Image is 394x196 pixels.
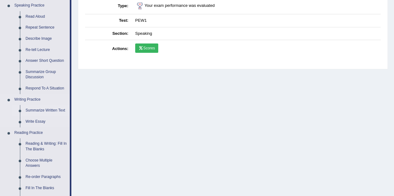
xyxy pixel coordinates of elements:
[23,11,70,22] a: Read Aloud
[132,27,381,40] td: Speaking
[85,27,132,40] th: Section
[23,155,70,171] a: Choose Multiple Answers
[12,94,70,105] a: Writing Practice
[23,22,70,33] a: Repeat Sentence
[23,138,70,155] a: Reading & Writing: Fill In The Blanks
[135,43,158,53] a: Scores
[132,14,381,27] td: PEW1
[85,40,132,58] th: Actions
[23,171,70,183] a: Re-order Paragraphs
[23,183,70,194] a: Fill In The Blanks
[23,44,70,56] a: Re-tell Lecture
[23,55,70,66] a: Answer Short Question
[23,66,70,83] a: Summarize Group Discussion
[12,127,70,139] a: Reading Practice
[85,14,132,27] th: Test
[23,116,70,127] a: Write Essay
[23,33,70,44] a: Describe Image
[23,83,70,94] a: Respond To A Situation
[23,105,70,116] a: Summarize Written Text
